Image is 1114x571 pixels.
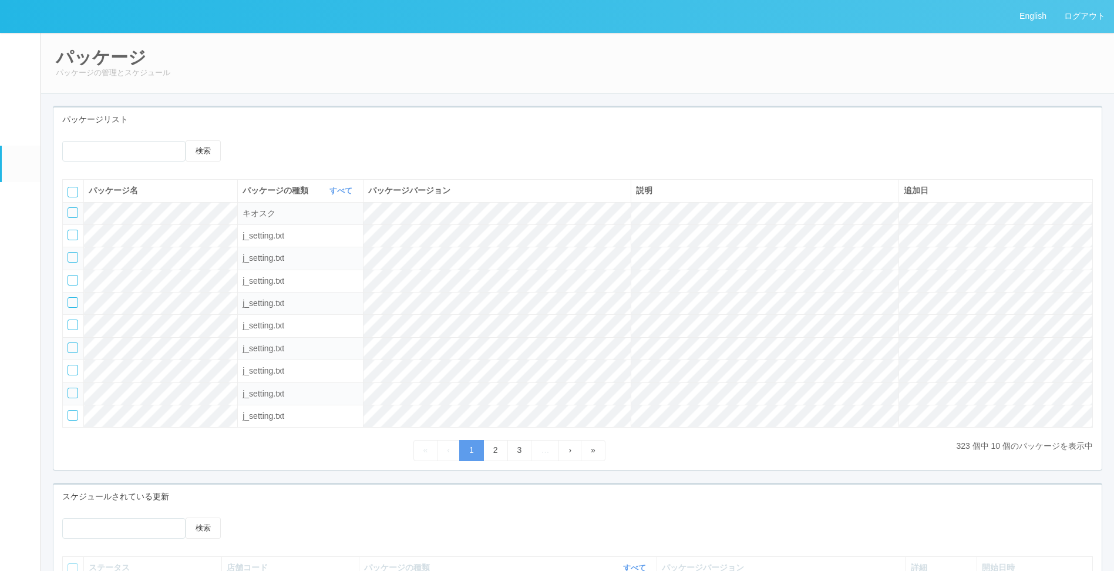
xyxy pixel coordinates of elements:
button: 検索 [186,518,221,539]
a: パッケージ [2,146,41,182]
p: 323 個中 10 個のパッケージを表示中 [956,440,1093,452]
div: ksdpackage.tablefilter.jsetting [243,252,358,264]
span: 追加日 [904,186,928,195]
a: ドキュメントを管理 [2,326,41,362]
a: 2 [483,440,508,461]
a: 1 [459,440,484,461]
a: Last [581,440,605,461]
a: すべて [329,186,355,195]
div: ksdpackage.tablefilter.jsetting [243,365,358,377]
div: ksdpackage.tablefilter.jsetting [243,342,358,355]
div: ksdpackage.tablefilter.jsetting [243,388,358,400]
a: アラート設定 [2,254,41,290]
div: パッケージリスト [53,108,1102,132]
div: ksdpackage.tablefilter.kiosk [243,207,358,220]
a: クライアントリンク [2,218,41,254]
p: パッケージの管理とスケジュール [56,67,1099,79]
a: Next [558,440,581,461]
a: イベントログ [2,32,41,68]
div: ksdpackage.tablefilter.jsetting [243,297,358,310]
button: すべて [327,185,358,197]
span: パッケージ名 [89,186,138,195]
span: Last [591,445,595,455]
a: ターミナル [2,105,41,146]
a: ユーザー [2,68,41,104]
span: パッケージの種類 [243,184,311,197]
a: 3 [507,440,532,461]
a: メンテナンス通知 [2,182,41,218]
span: パッケージバージョン [368,186,450,195]
button: 検索 [186,140,221,162]
div: ksdpackage.tablefilter.jsetting [243,275,358,287]
div: 説明 [636,184,894,197]
a: コンテンツプリント [2,290,41,326]
div: スケジュールされている更新 [53,485,1102,509]
div: ksdpackage.tablefilter.jsetting [243,410,358,422]
span: Next [568,445,571,455]
div: ksdpackage.tablefilter.jsetting [243,230,358,242]
div: ksdpackage.tablefilter.jsetting [243,320,358,332]
h2: パッケージ [56,48,1099,67]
